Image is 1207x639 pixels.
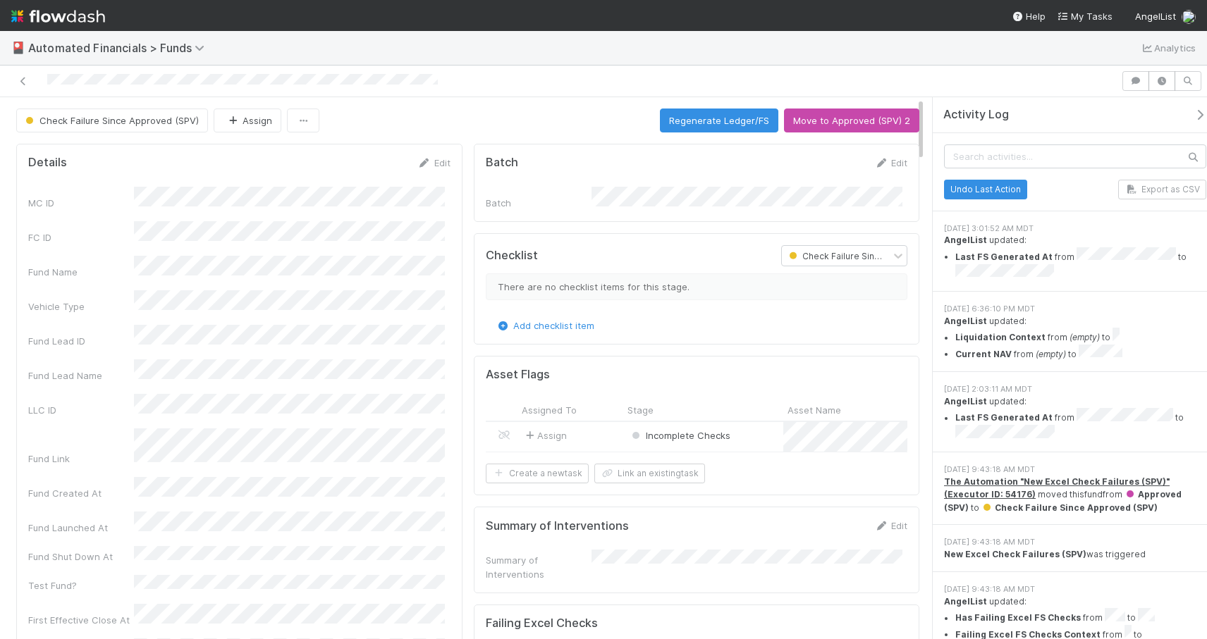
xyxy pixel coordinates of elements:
div: First Effective Close At [28,613,134,627]
a: Edit [874,520,907,531]
div: updated: [944,395,1206,442]
a: Edit [874,157,907,168]
li: from to [955,408,1206,442]
div: [DATE] 9:43:18 AM MDT [944,536,1206,548]
div: [DATE] 9:43:18 AM MDT [944,583,1206,595]
span: AngelList [1135,11,1176,22]
div: Batch [486,196,592,210]
div: Fund Lead ID [28,334,134,348]
a: Analytics [1140,39,1196,56]
input: Search activities... [944,144,1206,168]
a: The Automation "New Excel Check Failures (SPV)" (Executor ID: 54176) [944,476,1170,500]
div: Summary of Interventions [486,553,592,581]
span: Assigned To [522,403,577,417]
h5: Asset Flags [486,368,550,382]
h5: Summary of Interventions [486,519,629,533]
span: 🎴 [11,42,25,54]
div: updated: [944,315,1206,361]
div: [DATE] 2:03:11 AM MDT [944,383,1206,395]
div: Fund Name [28,265,134,279]
div: [DATE] 6:36:10 PM MDT [944,303,1206,315]
span: Activity Log [943,108,1009,122]
strong: Liquidation Context [955,333,1046,343]
span: Asset Name [788,403,841,417]
strong: AngelList [944,596,987,607]
div: Test Fund? [28,578,134,593]
div: was triggered [944,548,1206,561]
span: Automated Financials > Funds [28,41,212,55]
span: Assign [523,428,567,442]
strong: Last FS Generated At [955,413,1053,423]
em: (empty) [1036,349,1066,359]
div: Fund Created At [28,486,134,500]
img: avatar_5ff1a016-d0ce-496a-bfbe-ad3802c4d8a0.png [1182,10,1196,24]
span: Stage [627,403,654,417]
div: FC ID [28,230,134,244]
a: Edit [417,157,451,168]
button: Create a newtask [486,464,589,483]
span: Check Failure Since Approved (SPV) [981,502,1158,513]
strong: AngelList [944,316,987,326]
div: Fund Link [28,452,134,466]
li: from to [955,345,1206,361]
li: from to [955,608,1206,625]
div: Incomplete Checks [629,428,730,442]
div: [DATE] 9:43:18 AM MDT [944,464,1206,476]
strong: AngelList [944,235,987,245]
div: [DATE] 3:01:52 AM MDT [944,223,1206,235]
h5: Details [28,156,67,170]
strong: New Excel Check Failures (SPV) [944,549,1086,559]
li: from to [955,247,1206,281]
a: Add checklist item [496,320,594,331]
div: Help [1012,9,1046,23]
div: Fund Lead Name [28,368,134,383]
button: Check Failure Since Approved (SPV) [16,108,208,132]
div: There are no checklist items for this stage. [486,273,908,300]
button: Assign [214,108,281,132]
strong: Current NAV [955,349,1012,359]
h5: Checklist [486,249,538,263]
span: Check Failure Since Approved (SPV) [23,115,199,126]
button: Move to Approved (SPV) 2 [784,108,919,132]
h5: Failing Excel Checks [486,616,598,631]
button: Link an existingtask [594,464,705,483]
span: Check Failure Since Approved (SPV) [786,251,954,261]
h5: Batch [486,156,518,170]
button: Export as CSV [1118,180,1206,199]
img: logo-inverted-e16ddd16eac7371096b0.svg [11,4,105,28]
div: MC ID [28,196,134,210]
li: from to [955,328,1206,345]
span: My Tasks [1057,11,1113,22]
button: Regenerate Ledger/FS [660,108,778,132]
span: Incomplete Checks [629,430,730,441]
button: Undo Last Action [944,180,1027,199]
div: moved this fund from to [944,476,1206,514]
strong: AngelList [944,396,987,407]
div: Vehicle Type [28,299,134,314]
a: My Tasks [1057,9,1113,23]
div: Fund Shut Down At [28,550,134,564]
span: Approved (SPV) [944,489,1182,512]
div: LLC ID [28,403,134,417]
strong: Last FS Generated At [955,252,1053,262]
div: updated: [944,234,1206,280]
strong: Has Failing Excel FS Checks [955,613,1081,624]
div: Fund Launched At [28,521,134,535]
em: (empty) [1070,333,1100,343]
